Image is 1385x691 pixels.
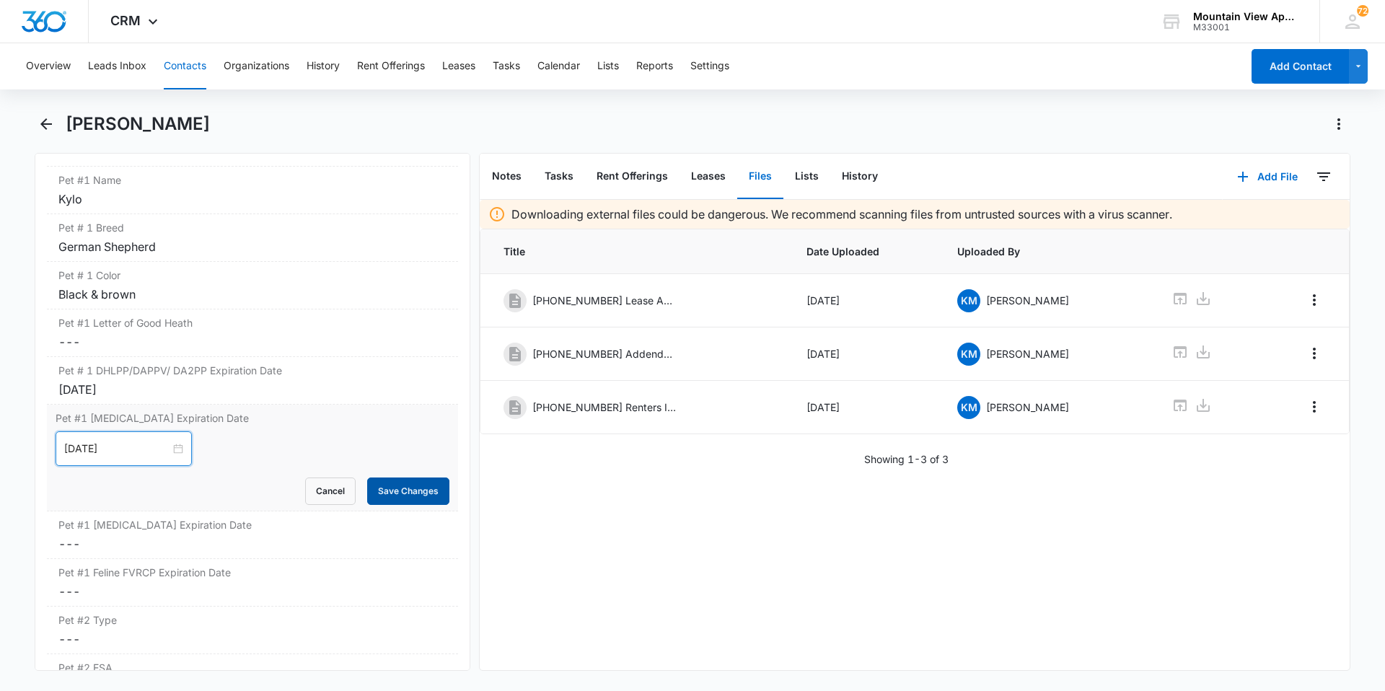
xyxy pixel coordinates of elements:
div: Pet #1 Letter of Good Heath--- [47,309,458,357]
div: Pet # 1 ColorBlack & brown [47,262,458,309]
div: account id [1193,22,1298,32]
button: Reports [636,43,673,89]
div: Black & brown [58,286,447,303]
p: [PHONE_NUMBER] Lease Agreement.pdf [532,293,677,308]
dd: --- [58,535,447,553]
button: Overflow Menu [1303,289,1326,312]
label: Pet #1 Feline FVRCP Expiration Date [58,565,447,580]
button: Overview [26,43,71,89]
button: Calendar [537,43,580,89]
div: Pet #2 Type--- [47,607,458,654]
button: Lists [783,154,830,199]
td: [DATE] [789,327,941,381]
div: [DATE] [58,381,447,398]
dd: --- [58,583,447,600]
label: Pet #1 Name [58,172,447,188]
button: Filters [1312,165,1335,188]
button: Add File [1223,159,1312,194]
div: Kylo [58,190,447,208]
div: Pet #1 Feline FVRCP Expiration Date--- [47,559,458,607]
p: [PHONE_NUMBER] Renters Insurance.pdf [532,400,677,415]
button: Leads Inbox [88,43,146,89]
button: Add Contact [1252,49,1349,84]
div: Pet #1 [MEDICAL_DATA] Expiration Date--- [47,511,458,559]
td: [DATE] [789,274,941,327]
p: Showing 1-3 of 3 [864,452,949,467]
button: History [307,43,340,89]
button: Files [737,154,783,199]
span: Title [504,244,772,259]
label: Pet #1 [MEDICAL_DATA] Expiration Date [56,410,449,426]
dd: --- [58,630,447,648]
button: Tasks [533,154,585,199]
td: [DATE] [789,381,941,434]
p: [PERSON_NAME] [986,293,1069,308]
p: [PERSON_NAME] [986,400,1069,415]
label: Pet #2 Type [58,612,447,628]
span: KM [957,396,980,419]
button: Leases [680,154,737,199]
button: Rent Offerings [357,43,425,89]
div: notifications count [1357,5,1368,17]
button: Overflow Menu [1303,395,1326,418]
div: Pet # 1 DHLPP/DAPPV/ DA2PP Expiration Date[DATE] [47,357,458,405]
button: Overflow Menu [1303,342,1326,365]
label: Pet #2 ESA [58,660,447,675]
button: History [830,154,889,199]
p: [PHONE_NUMBER] Addendums.pdf [532,346,677,361]
button: Contacts [164,43,206,89]
p: Downloading external files could be dangerous. We recommend scanning files from untrusted sources... [511,206,1172,223]
div: Pet #1 NameKylo [47,167,458,214]
span: KM [957,289,980,312]
button: Save Changes [367,477,449,505]
div: German Shepherd [58,238,447,255]
dd: --- [58,333,447,351]
p: [PERSON_NAME] [986,346,1069,361]
button: Cancel [305,477,356,505]
label: Pet #1 Letter of Good Heath [58,315,447,330]
button: Leases [442,43,475,89]
button: Notes [480,154,533,199]
div: account name [1193,11,1298,22]
button: Settings [690,43,729,89]
span: 72 [1357,5,1368,17]
span: CRM [110,13,141,28]
h1: [PERSON_NAME] [66,113,210,135]
label: Pet # 1 Color [58,268,447,283]
span: Date Uploaded [806,244,923,259]
span: KM [957,343,980,366]
div: Pet # 1 BreedGerman Shepherd [47,214,458,262]
button: Tasks [493,43,520,89]
button: Back [35,113,57,136]
span: Uploaded By [957,244,1137,259]
label: Pet # 1 Breed [58,220,447,235]
button: Actions [1327,113,1350,136]
input: Aug 26, 2026 [64,441,170,457]
button: Organizations [224,43,289,89]
label: Pet # 1 DHLPP/DAPPV/ DA2PP Expiration Date [58,363,447,378]
label: Pet #1 [MEDICAL_DATA] Expiration Date [58,517,447,532]
button: Rent Offerings [585,154,680,199]
button: Lists [597,43,619,89]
